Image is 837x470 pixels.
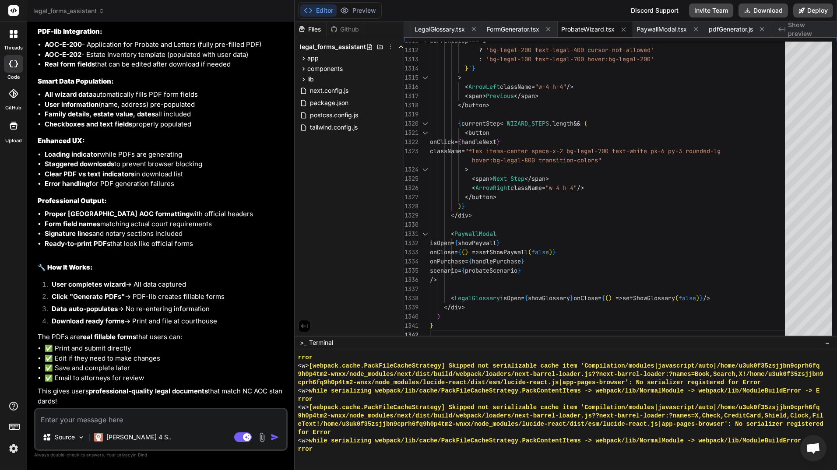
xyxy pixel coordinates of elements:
[94,433,103,442] img: Claude 4 Sonnet
[465,165,468,173] span: >
[6,441,21,456] img: settings
[52,292,125,301] strong: Click "Generate PDFs"
[298,445,313,453] span: rror
[454,248,458,256] span: =
[430,257,465,265] span: onPurchase
[487,25,539,34] span: FormGenerator.tsx
[271,433,279,442] img: icon
[458,138,461,146] span: {
[454,230,496,238] span: PaywallModal
[475,175,489,182] span: span
[793,4,833,18] button: Deploy
[430,276,437,284] span: />
[542,184,545,192] span: =
[404,303,418,312] div: 1339
[300,338,306,347] span: >_
[465,129,468,137] span: <
[465,257,468,265] span: =
[415,25,465,34] span: LegalGlossary.tsx
[479,46,482,54] span: ?
[45,60,95,68] strong: Real form fields
[458,248,461,256] span: {
[404,321,418,330] div: 1341
[45,109,286,119] li: all included
[570,294,573,302] span: }
[451,239,454,247] span: =
[38,196,107,205] strong: Professional Output:
[468,92,482,100] span: span
[535,83,566,91] span: "w-4 h-4"
[510,184,542,192] span: className
[825,338,830,347] span: −
[404,202,418,211] div: 1328
[524,294,528,302] span: {
[510,175,524,182] span: Step
[531,175,545,182] span: span
[458,211,468,219] span: div
[430,147,461,155] span: className
[605,294,608,302] span: (
[521,294,524,302] span: =
[45,239,286,249] li: that look like official forms
[89,387,208,395] strong: professional-quality legal documents
[696,294,700,302] span: )
[52,280,126,288] strong: User completes wizard
[479,55,482,63] span: :
[309,85,349,96] span: next.config.js
[461,202,465,210] span: }
[482,92,486,100] span: >
[38,27,102,35] strong: PDF-lib Integration:
[451,294,454,302] span: <
[430,138,454,146] span: onClick
[472,175,475,182] span: <
[45,90,93,98] strong: All wizard data
[45,120,132,128] strong: Checkboxes and text fields
[528,294,570,302] span: showGlossary
[468,211,472,219] span: >
[45,150,100,158] strong: Loading indicator
[307,75,314,84] span: lib
[404,110,418,119] div: 1319
[552,119,573,127] span: length
[458,101,465,109] span: </
[309,98,349,108] span: package.json
[549,248,552,256] span: )
[700,294,703,302] span: }
[45,210,190,218] strong: Proper [GEOGRAPHIC_DATA] AOC formatting
[419,73,431,82] div: Click to collapse the range.
[472,193,493,201] span: button
[739,4,788,18] button: Download
[45,60,286,70] li: that can be edited after download if needed
[465,267,517,274] span: probateScenario
[307,64,343,73] span: components
[45,229,286,239] li: and notary sections included
[430,239,451,247] span: isOpen
[496,138,500,146] span: }
[535,92,538,100] span: >
[486,92,514,100] span: Previous
[454,138,458,146] span: =
[404,128,418,137] div: 1321
[404,147,418,156] div: 1323
[514,92,521,100] span: </
[38,137,85,145] strong: Enhanced UX:
[4,44,23,52] label: threads
[5,137,22,144] label: Upload
[493,193,496,201] span: >
[465,64,468,72] span: }
[584,119,587,127] span: (
[486,46,654,54] span: 'bg-legal-200 text-legal-400 cursor-not-allowed'
[465,193,472,201] span: </
[461,267,465,274] span: {
[117,452,133,457] span: privacy
[472,248,479,256] span: =>
[444,303,451,311] span: </
[451,211,458,219] span: </
[45,150,286,160] li: while PDFs are generating
[45,373,286,383] li: ✅ Email to attorneys for review
[45,179,286,189] li: for PDF generation failures
[531,248,549,256] span: false
[689,4,733,18] button: Invite Team
[77,434,85,441] img: Pick Models
[45,229,92,238] strong: Signature lines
